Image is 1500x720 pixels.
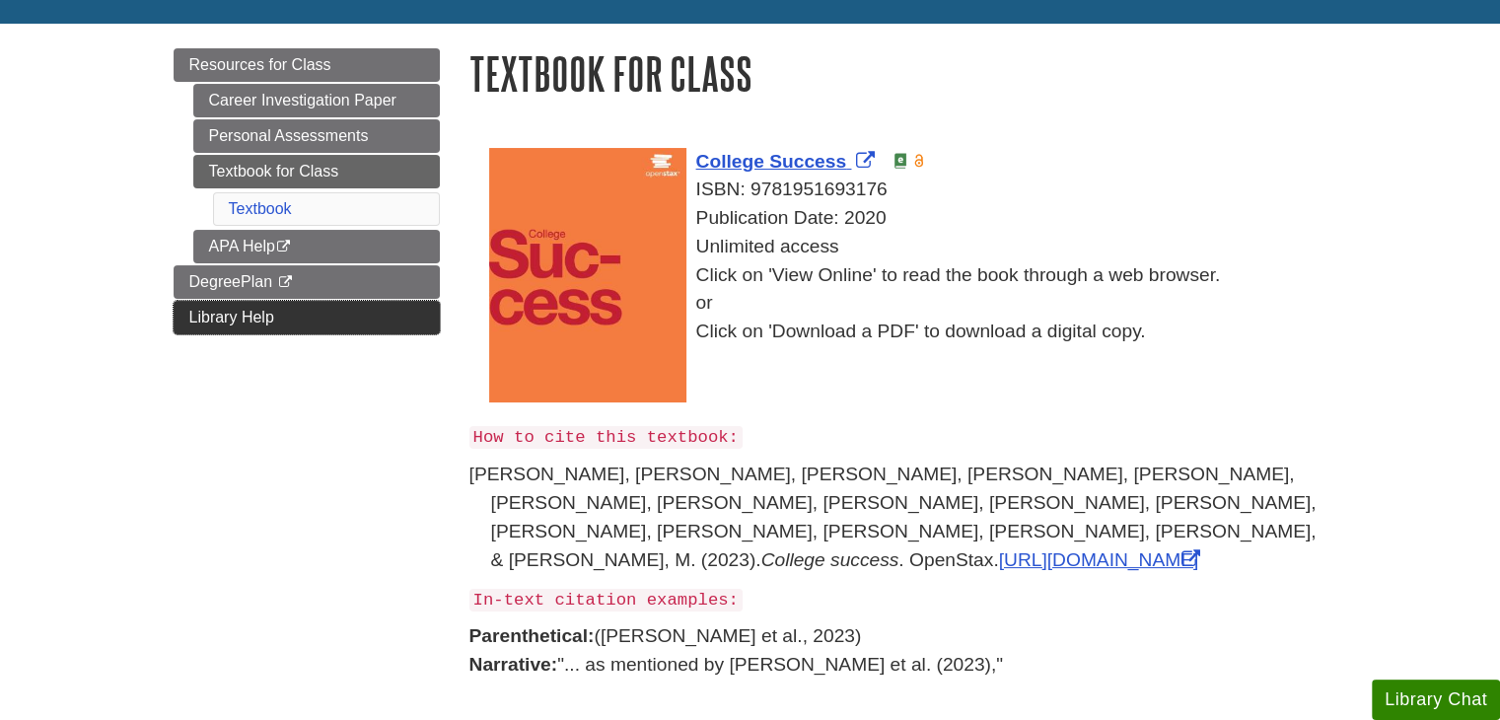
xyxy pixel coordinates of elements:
a: Career Investigation Paper [193,84,440,117]
a: Link opens in new window [696,151,881,172]
div: Publication Date: 2020 [489,204,1327,233]
img: e-Book [893,153,908,169]
code: How to cite this textbook: [469,426,743,449]
code: In-text citation examples: [469,589,743,612]
a: DegreePlan [174,265,440,299]
a: Textbook [229,200,292,217]
em: College success [761,549,899,570]
i: This link opens in a new window [275,241,292,253]
span: Library Help [189,309,274,325]
p: ([PERSON_NAME] et al., 2023) "... as mentioned by [PERSON_NAME] et al. (2023)," [469,622,1327,680]
span: DegreePlan [189,273,273,290]
i: This link opens in a new window [276,276,293,289]
a: Personal Assessments [193,119,440,153]
img: Open Access [912,153,927,169]
span: College Success [696,151,847,172]
strong: Parenthetical: [469,625,595,646]
span: Resources for Class [189,56,331,73]
div: Guide Page Menu [174,48,440,334]
a: Textbook for Class [193,155,440,188]
strong: Narrative: [469,654,558,675]
a: Resources for Class [174,48,440,82]
div: ISBN: 9781951693176 [489,176,1327,204]
a: Library Help [174,301,440,334]
button: Library Chat [1372,680,1500,720]
a: APA Help [193,230,440,263]
p: [PERSON_NAME], [PERSON_NAME], [PERSON_NAME], [PERSON_NAME], [PERSON_NAME], [PERSON_NAME], [PERSON... [469,461,1327,574]
h1: Textbook for Class [469,48,1327,99]
a: Link opens in new window [999,549,1209,570]
div: Unlimited access Click on 'View Online' to read the book through a web browser. or Click on 'Down... [489,233,1327,346]
img: Cover Art [489,148,686,403]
